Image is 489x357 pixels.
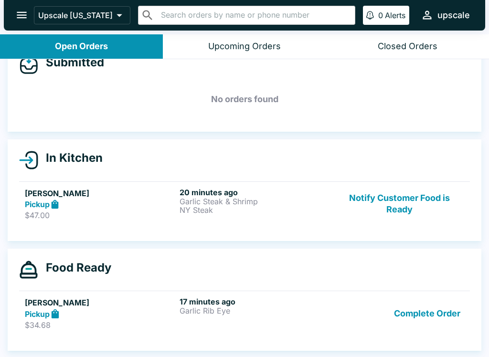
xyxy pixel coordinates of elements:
p: $34.68 [25,320,176,330]
button: Notify Customer Food is Ready [335,188,464,220]
button: upscale [417,5,474,25]
a: [PERSON_NAME]Pickup$34.6817 minutes agoGarlic Rib EyeComplete Order [19,291,470,336]
strong: Pickup [25,199,50,209]
a: [PERSON_NAME]Pickup$47.0020 minutes agoGarlic Steak & ShrimpNY SteakNotify Customer Food is Ready [19,181,470,226]
h6: 17 minutes ago [180,297,330,306]
div: Closed Orders [378,41,437,52]
h5: [PERSON_NAME] [25,188,176,199]
h5: [PERSON_NAME] [25,297,176,308]
button: open drawer [10,3,34,27]
input: Search orders by name or phone number [158,9,351,22]
p: Garlic Steak & Shrimp [180,197,330,206]
div: upscale [437,10,470,21]
div: Open Orders [55,41,108,52]
p: 0 [378,10,383,20]
p: Alerts [385,10,405,20]
h5: No orders found [19,82,470,116]
p: Garlic Rib Eye [180,306,330,315]
p: Upscale [US_STATE] [38,10,113,20]
strong: Pickup [25,309,50,319]
h4: Submitted [38,55,104,70]
p: NY Steak [180,206,330,214]
div: Upcoming Orders [208,41,281,52]
h4: In Kitchen [38,151,103,165]
button: Upscale [US_STATE] [34,6,130,24]
button: Complete Order [390,297,464,330]
h6: 20 minutes ago [180,188,330,197]
p: $47.00 [25,210,176,220]
h4: Food Ready [38,261,111,275]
